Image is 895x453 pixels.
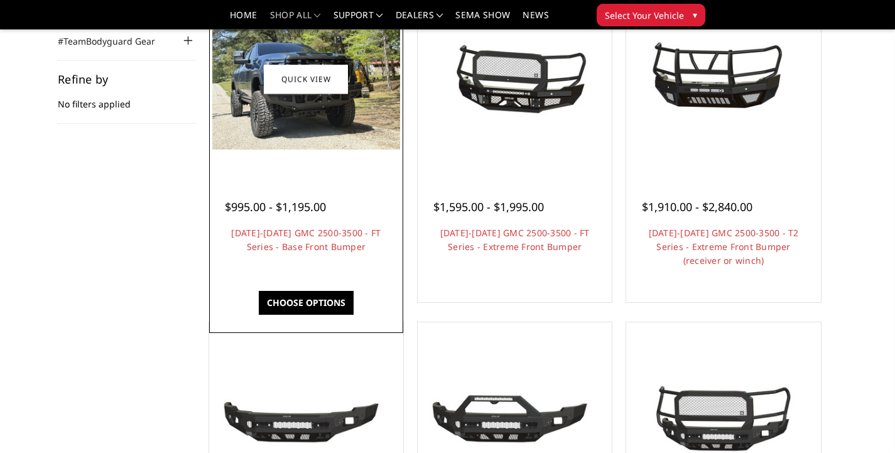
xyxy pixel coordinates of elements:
[605,9,684,22] span: Select Your Vehicle
[642,199,752,214] span: $1,910.00 - $2,840.00
[396,11,443,29] a: Dealers
[440,227,590,253] a: [DATE]-[DATE] GMC 2500-3500 - FT Series - Extreme Front Bumper
[259,291,354,315] a: Choose Options
[58,74,196,85] h5: Refine by
[230,11,257,29] a: Home
[225,199,326,214] span: $995.00 - $1,195.00
[334,11,383,29] a: Support
[455,11,510,29] a: SEMA Show
[212,8,400,150] img: 2024-2025 GMC 2500-3500 - FT Series - Base Front Bumper
[264,64,348,94] a: Quick view
[231,227,381,253] a: [DATE]-[DATE] GMC 2500-3500 - FT Series - Base Front Bumper
[58,74,196,124] div: No filters applied
[433,199,544,214] span: $1,595.00 - $1,995.00
[649,227,799,266] a: [DATE]-[DATE] GMC 2500-3500 - T2 Series - Extreme Front Bumper (receiver or winch)
[597,4,705,26] button: Select Your Vehicle
[523,11,548,29] a: News
[58,35,171,48] a: #TeamBodyguard Gear
[270,11,321,29] a: shop all
[693,8,697,21] span: ▾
